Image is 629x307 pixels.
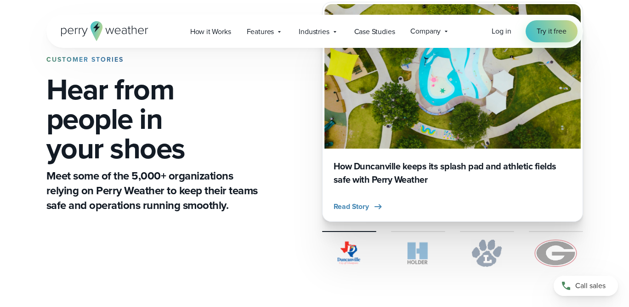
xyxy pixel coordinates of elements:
img: Duncanville Splash Pad [324,4,581,149]
h1: Hear from people in your shoes [46,75,261,163]
a: How it Works [182,22,239,41]
img: City of Duncanville Logo [322,239,376,267]
span: Read Story [334,201,369,212]
span: Try it free [537,26,566,37]
strong: CUSTOMER STORIES [46,55,124,64]
img: Holder.svg [391,239,445,267]
span: How it Works [190,26,231,37]
div: slideshow [322,2,583,222]
span: Case Studies [354,26,395,37]
p: Meet some of the 5,000+ organizations relying on Perry Weather to keep their teams safe and opera... [46,168,261,213]
span: Call sales [575,280,606,291]
span: Log in [492,26,511,36]
button: Read Story [334,201,384,212]
a: Call sales [554,276,618,296]
a: Duncanville Splash Pad How Duncanville keeps its splash pad and athletic fields safe with Perry W... [322,2,583,222]
h3: How Duncanville keeps its splash pad and athletic fields safe with Perry Weather [334,160,572,186]
span: Features [247,26,274,37]
a: Case Studies [346,22,403,41]
span: Company [410,26,441,37]
a: Log in [492,26,511,37]
a: Try it free [526,20,577,42]
span: Industries [299,26,329,37]
div: 1 of 4 [322,2,583,222]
